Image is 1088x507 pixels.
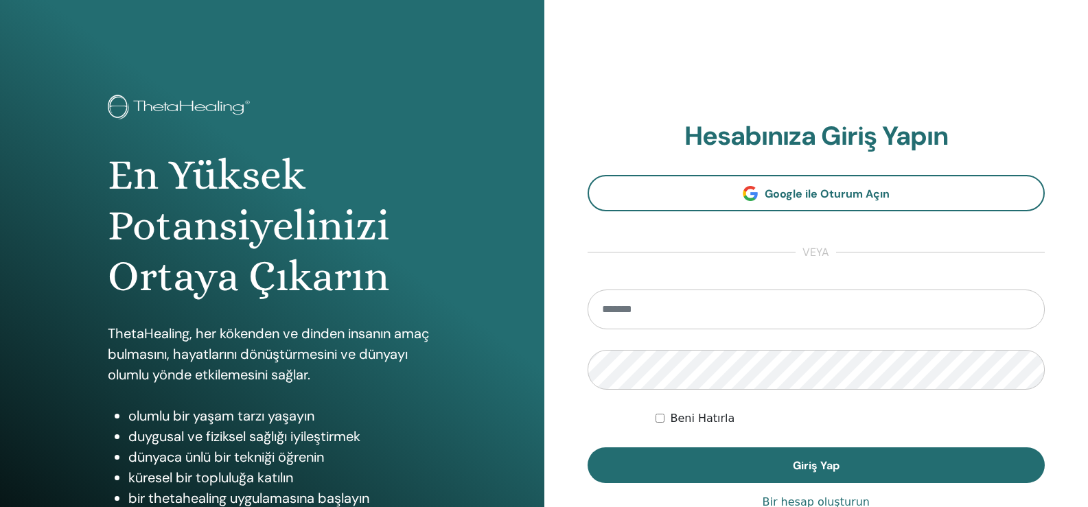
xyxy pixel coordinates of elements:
font: ThetaHealing, her kökenden ve dinden insanın amaç bulmasını, hayatlarını dönüştürmesini ve dünyay... [108,325,429,384]
font: Beni Hatırla [670,412,734,425]
font: bir thetahealing uygulamasına başlayın [128,489,369,507]
font: Hesabınıza Giriş Yapın [684,119,948,153]
font: dünyaca ünlü bir tekniği öğrenin [128,448,324,466]
font: küresel bir topluluğa katılın [128,469,293,486]
font: olumlu bir yaşam tarzı yaşayın [128,407,314,425]
font: duygusal ve fiziksel sağlığı iyileştirmek [128,427,360,445]
font: En Yüksek Potansiyelinizi Ortaya Çıkarın [108,150,389,301]
div: Beni süresiz olarak veya manuel olarak çıkış yapana kadar kimlik doğrulamalı tut [656,410,1045,427]
button: Giriş Yap [588,447,1045,483]
a: Google ile Oturum Açın [588,175,1045,211]
font: veya [802,245,829,259]
font: Giriş Yap [793,458,840,473]
font: Google ile Oturum Açın [765,187,890,201]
